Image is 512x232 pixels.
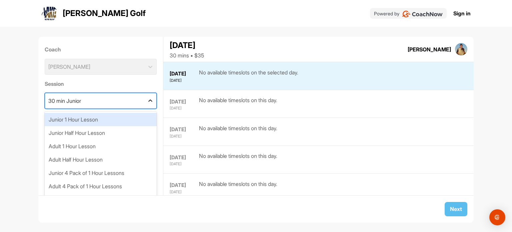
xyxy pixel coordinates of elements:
[41,5,57,21] img: logo
[489,209,505,225] div: Open Intercom Messenger
[170,70,197,78] div: [DATE]
[45,140,157,153] div: Adult 1 Hour Lesson
[45,126,157,140] div: Junior Half Hour Lesson
[199,96,277,111] div: No available timeslots on this day.
[48,97,81,105] div: 30 min Junior
[455,43,468,56] img: square_d878ab059a2e71ed704595ecd2975d9d.jpg
[45,180,157,193] div: Adult 4 Pack of 1 Hour Lessons
[45,45,157,53] label: Coach
[170,78,197,83] div: [DATE]
[199,124,277,139] div: No available timeslots on this day.
[445,202,467,216] button: Next
[170,39,204,51] div: [DATE]
[199,152,277,167] div: No available timeslots on this day.
[408,45,451,53] div: [PERSON_NAME]
[45,166,157,180] div: Junior 4 Pack of 1 Hour Lessons
[402,11,443,17] img: CoachNow
[45,80,157,88] label: Session
[199,180,277,195] div: No available timeslots on this day.
[453,9,471,17] a: Sign in
[63,7,146,19] p: [PERSON_NAME] Golf
[45,193,157,206] div: 25% Off Single Lesson thru [DATE]
[170,98,197,106] div: [DATE]
[374,10,399,17] p: Powered by
[45,113,157,126] div: Junior 1 Hour Lesson
[170,126,197,134] div: [DATE]
[170,154,197,162] div: [DATE]
[170,182,197,189] div: [DATE]
[45,153,157,166] div: Adult Half Hour Lesson
[170,161,197,167] div: [DATE]
[199,68,298,83] div: No available timeslots on the selected day.
[170,189,197,195] div: [DATE]
[170,105,197,111] div: [DATE]
[170,134,197,139] div: [DATE]
[170,51,204,59] div: 30 mins • $35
